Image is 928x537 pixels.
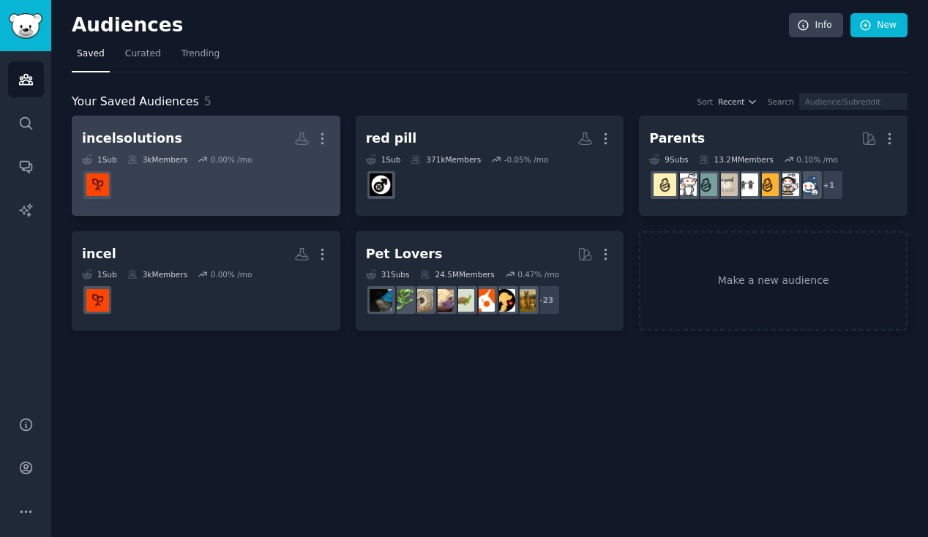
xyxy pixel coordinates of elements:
[86,289,109,312] img: IncelSolutions
[530,285,561,315] div: + 23
[82,154,117,165] div: 1 Sub
[72,231,340,331] a: incel1Sub3kMembers0.00% /moIncelSolutions
[390,289,413,312] img: herpetology
[695,173,717,196] img: SingleParents
[649,154,688,165] div: 9 Sub s
[204,94,212,108] span: 5
[211,269,252,279] div: 0.00 % /mo
[796,154,838,165] div: 0.10 % /mo
[366,269,410,279] div: 31 Sub s
[649,129,705,148] div: Parents
[72,14,789,37] h2: Audiences
[736,173,758,196] img: toddlers
[366,245,443,263] div: Pet Lovers
[420,269,495,279] div: 24.5M Members
[72,116,340,216] a: incelsolutions1Sub3kMembers0.00% /moIncelSolutions
[370,173,392,196] img: MensRights
[756,173,779,196] img: NewParents
[72,42,110,72] a: Saved
[356,116,624,216] a: red pill1Sub371kMembers-0.05% /moMensRights
[82,269,117,279] div: 1 Sub
[639,116,908,216] a: Parents9Subs13.2MMembers0.10% /mo+1ParentsparentsofmultiplesNewParentstoddlersbeyondthebumpSingle...
[366,129,417,148] div: red pill
[493,289,515,312] img: PetAdvice
[715,173,738,196] img: beyondthebump
[789,13,843,38] a: Info
[513,289,536,312] img: dogbreed
[127,154,187,165] div: 3k Members
[699,154,774,165] div: 13.2M Members
[674,173,697,196] img: daddit
[452,289,474,312] img: turtle
[176,42,225,72] a: Trending
[82,245,116,263] div: incel
[77,48,105,61] span: Saved
[370,289,392,312] img: reptiles
[411,154,481,165] div: 371k Members
[9,13,42,39] img: GummySearch logo
[72,93,199,111] span: Your Saved Audiences
[813,170,844,200] div: + 1
[654,173,676,196] img: Parenting
[850,13,908,38] a: New
[472,289,495,312] img: cockatiel
[86,173,109,196] img: IncelSolutions
[697,97,714,107] div: Sort
[718,97,744,107] span: Recent
[356,231,624,331] a: Pet Lovers31Subs24.5MMembers0.47% /mo+23dogbreedPetAdvicecockatielturtleleopardgeckosballpythonhe...
[718,97,757,107] button: Recent
[777,173,799,196] img: parentsofmultiples
[797,173,820,196] img: Parents
[82,129,182,148] div: incelsolutions
[799,93,908,110] input: Audience/Subreddit
[411,289,433,312] img: ballpython
[211,154,252,165] div: 0.00 % /mo
[504,154,549,165] div: -0.05 % /mo
[366,154,401,165] div: 1 Sub
[431,289,454,312] img: leopardgeckos
[517,269,559,279] div: 0.47 % /mo
[182,48,220,61] span: Trending
[768,97,794,107] div: Search
[127,269,187,279] div: 3k Members
[125,48,161,61] span: Curated
[639,231,908,331] a: Make a new audience
[120,42,166,72] a: Curated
